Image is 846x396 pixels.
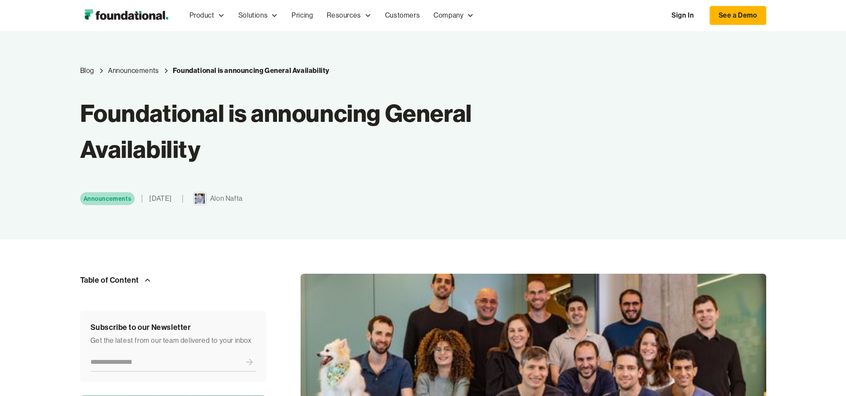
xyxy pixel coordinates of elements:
[84,194,132,203] div: Announcements
[90,321,256,334] div: Subscribe to our Newsletter
[80,65,94,76] a: Blog
[232,1,285,30] div: Solutions
[434,10,464,21] div: Company
[142,275,153,285] img: Arrow
[149,193,172,204] div: [DATE]
[710,6,766,25] a: See a Demo
[190,10,214,21] div: Product
[80,95,549,167] h1: Foundational is announcing General Availability
[90,353,256,372] form: Newsletter Form
[427,1,481,30] div: Company
[80,274,139,287] div: Table of Content
[285,1,320,30] a: Pricing
[243,353,256,371] input: Submit
[663,6,702,24] a: Sign In
[238,10,268,21] div: Solutions
[173,65,329,76] div: Foundational is announcing General Availability
[183,1,232,30] div: Product
[90,335,256,346] div: Get the latest from our team delivered to your inbox
[80,7,172,24] img: Foundational Logo
[173,65,329,76] a: Current blog
[378,1,427,30] a: Customers
[327,10,361,21] div: Resources
[108,65,159,76] div: Announcements
[80,7,172,24] a: home
[108,65,159,76] a: Category
[210,193,243,204] div: Alon Nafta
[80,192,135,205] a: Category
[320,1,378,30] div: Resources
